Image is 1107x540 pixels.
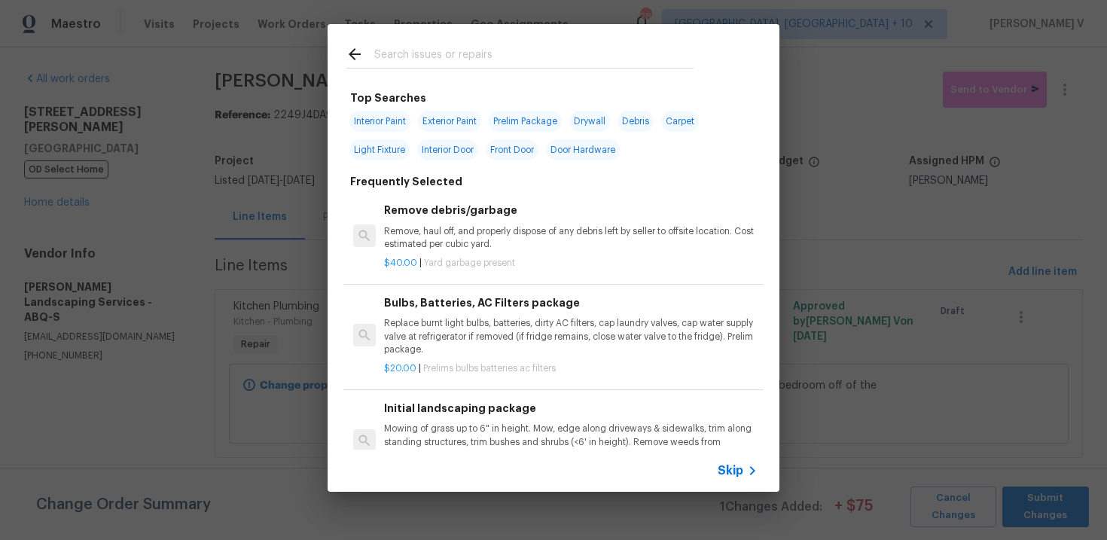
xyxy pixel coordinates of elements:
[384,202,758,218] h6: Remove debris/garbage
[423,364,556,373] span: Prelims bulbs batteries ac filters
[384,364,416,373] span: $20.00
[418,111,481,132] span: Exterior Paint
[718,463,743,478] span: Skip
[384,294,758,311] h6: Bulbs, Batteries, AC Filters package
[374,45,694,68] input: Search issues or repairs
[384,317,758,355] p: Replace burnt light bulbs, batteries, dirty AC filters, cap laundry valves, cap water supply valv...
[384,257,758,270] p: |
[384,400,758,416] h6: Initial landscaping package
[350,90,426,106] h6: Top Searches
[384,362,758,375] p: |
[417,139,478,160] span: Interior Door
[546,139,620,160] span: Door Hardware
[350,173,462,190] h6: Frequently Selected
[424,258,515,267] span: Yard garbage present
[384,225,758,251] p: Remove, haul off, and properly dispose of any debris left by seller to offsite location. Cost est...
[349,111,410,132] span: Interior Paint
[384,258,417,267] span: $40.00
[486,139,538,160] span: Front Door
[569,111,610,132] span: Drywall
[661,111,699,132] span: Carpet
[384,423,758,461] p: Mowing of grass up to 6" in height. Mow, edge along driveways & sidewalks, trim along standing st...
[489,111,562,132] span: Prelim Package
[349,139,410,160] span: Light Fixture
[618,111,654,132] span: Debris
